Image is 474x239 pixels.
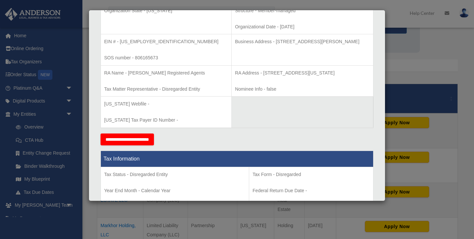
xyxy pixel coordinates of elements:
[104,69,228,77] p: RA Name - [PERSON_NAME] Registered Agents
[252,187,370,195] p: Federal Return Due Date -
[101,151,373,167] th: Tax Information
[104,54,228,62] p: SOS number - 806165673
[235,85,370,93] p: Nominee Info - false
[101,167,249,216] td: Tax Period Type - Calendar Year
[235,69,370,77] p: RA Address - [STREET_ADDRESS][US_STATE]
[104,187,246,195] p: Year End Month - Calendar Year
[104,85,228,93] p: Tax Matter Representative - Disregarded Entity
[104,38,228,46] p: EIN # - [US_EMPLOYER_IDENTIFICATION_NUMBER]
[235,38,370,46] p: Business Address - [STREET_ADDRESS][PERSON_NAME]
[104,7,228,15] p: Organization State - [US_STATE]
[104,170,246,179] p: Tax Status - Disregarded Entity
[104,100,228,108] p: [US_STATE] Webfile -
[235,23,370,31] p: Organizational Date - [DATE]
[235,7,370,15] p: Structure - Member-managed
[104,116,228,124] p: [US_STATE] Tax Payer ID Number -
[252,170,370,179] p: Tax Form - Disregarded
